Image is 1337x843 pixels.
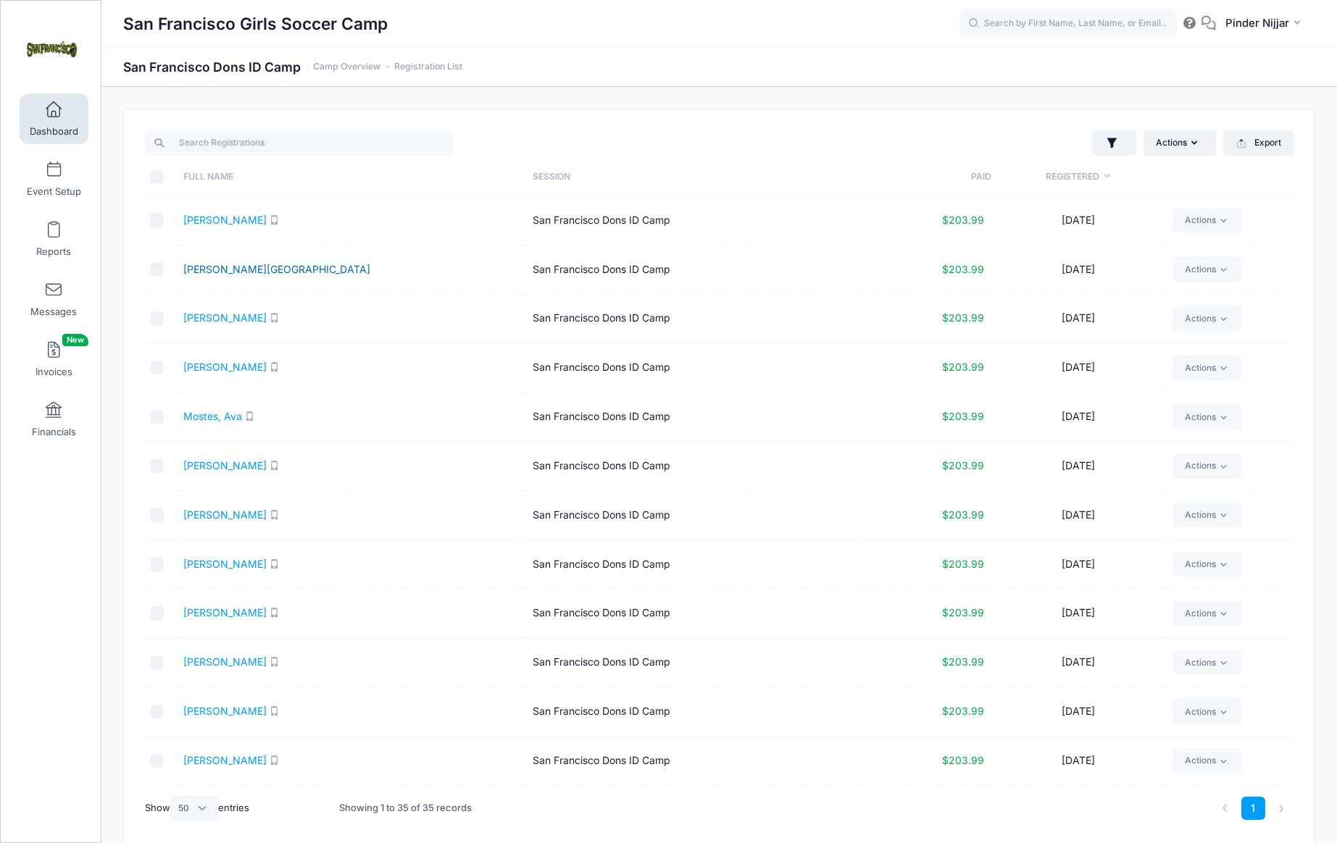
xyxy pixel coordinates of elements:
td: [DATE] [991,540,1165,590]
h1: San Francisco Dons ID Camp [123,59,462,75]
a: Reports [20,214,88,264]
td: [DATE] [991,246,1165,295]
td: [DATE] [991,737,1165,786]
a: [PERSON_NAME] [183,606,267,618]
a: [PERSON_NAME] [183,214,267,226]
div: Showing 1 to 35 of 35 records [339,792,472,825]
th: Paid: activate to sort column ascending [875,158,991,196]
label: Show entries [145,796,249,821]
a: Actions [1173,208,1241,232]
img: San Francisco Girls Soccer Camp [25,22,79,77]
span: $203.99 [942,606,984,618]
td: San Francisco Dons ID Camp [525,737,875,786]
td: [DATE] [991,589,1165,638]
span: $203.99 [942,263,984,275]
span: $203.99 [942,410,984,422]
span: $203.99 [942,361,984,373]
span: $203.99 [942,754,984,766]
th: Session: activate to sort column ascending [525,158,875,196]
input: Search by First Name, Last Name, or Email... [959,9,1177,38]
td: [DATE] [991,786,1165,835]
span: Event Setup [27,185,81,198]
a: Camp Overview [313,62,380,72]
a: [PERSON_NAME] [183,655,267,668]
a: Actions [1173,306,1241,331]
a: Actions [1173,356,1241,380]
button: Pinder Nijjar [1216,7,1315,41]
i: SMS enabled [245,411,254,421]
th: Registered: activate to sort column ascending [991,158,1166,196]
select: Showentries [170,796,218,821]
a: Actions [1173,601,1241,626]
span: $203.99 [942,459,984,471]
a: San Francisco Girls Soccer Camp [1,15,102,84]
a: Mostes, Ava [183,410,242,422]
input: Search Registrations [145,130,453,155]
td: San Francisco Dons ID Camp [525,393,875,442]
a: Actions [1173,699,1241,724]
td: [DATE] [991,343,1165,393]
td: San Francisco Dons ID Camp [525,589,875,638]
i: SMS enabled [270,362,279,372]
a: Actions [1173,650,1241,675]
span: Reports [36,246,71,258]
i: SMS enabled [270,755,279,765]
td: San Francisco Dons ID Camp [525,442,875,491]
i: SMS enabled [270,559,279,569]
span: Pinder Nijjar [1225,15,1289,31]
a: Dashboard [20,93,88,144]
td: [DATE] [991,294,1165,343]
span: $203.99 [942,558,984,570]
a: Actions [1173,404,1241,429]
a: [PERSON_NAME] [183,459,267,471]
button: Actions [1144,130,1216,155]
td: San Francisco Dons ID Camp [525,540,875,590]
a: InvoicesNew [20,334,88,385]
i: SMS enabled [270,313,279,322]
td: [DATE] [991,442,1165,491]
td: San Francisco Dons ID Camp [525,687,875,737]
a: [PERSON_NAME] [183,508,267,521]
i: SMS enabled [270,608,279,617]
a: [PERSON_NAME] [183,754,267,766]
span: New [62,334,88,346]
td: [DATE] [991,393,1165,442]
td: [DATE] [991,687,1165,737]
a: Actions [1173,748,1241,773]
i: SMS enabled [270,461,279,470]
i: SMS enabled [270,706,279,716]
i: SMS enabled [270,510,279,519]
a: Actions [1173,552,1241,576]
a: Actions [1173,257,1241,282]
a: [PERSON_NAME][GEOGRAPHIC_DATA] [183,263,370,275]
td: San Francisco Dons ID Camp [525,786,875,835]
span: $203.99 [942,655,984,668]
a: Messages [20,274,88,324]
a: Registration List [394,62,462,72]
a: Event Setup [20,154,88,204]
td: [DATE] [991,196,1165,246]
td: San Francisco Dons ID Camp [525,491,875,540]
td: San Francisco Dons ID Camp [525,196,875,246]
a: [PERSON_NAME] [183,705,267,717]
span: Invoices [36,366,72,378]
td: [DATE] [991,491,1165,540]
a: Actions [1173,503,1241,527]
a: 1 [1241,797,1265,821]
span: Messages [30,306,77,318]
span: $203.99 [942,311,984,324]
h1: San Francisco Girls Soccer Camp [123,7,388,41]
i: SMS enabled [270,657,279,666]
a: [PERSON_NAME] [183,311,267,324]
button: Export [1223,130,1294,155]
a: [PERSON_NAME] [183,558,267,570]
td: San Francisco Dons ID Camp [525,343,875,393]
span: Dashboard [30,125,78,138]
i: SMS enabled [270,215,279,225]
a: [PERSON_NAME] [183,361,267,373]
a: Actions [1173,453,1241,478]
td: San Francisco Dons ID Camp [525,638,875,687]
span: $203.99 [942,705,984,717]
th: Full Name: activate to sort column ascending [176,158,525,196]
td: San Francisco Dons ID Camp [525,246,875,295]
